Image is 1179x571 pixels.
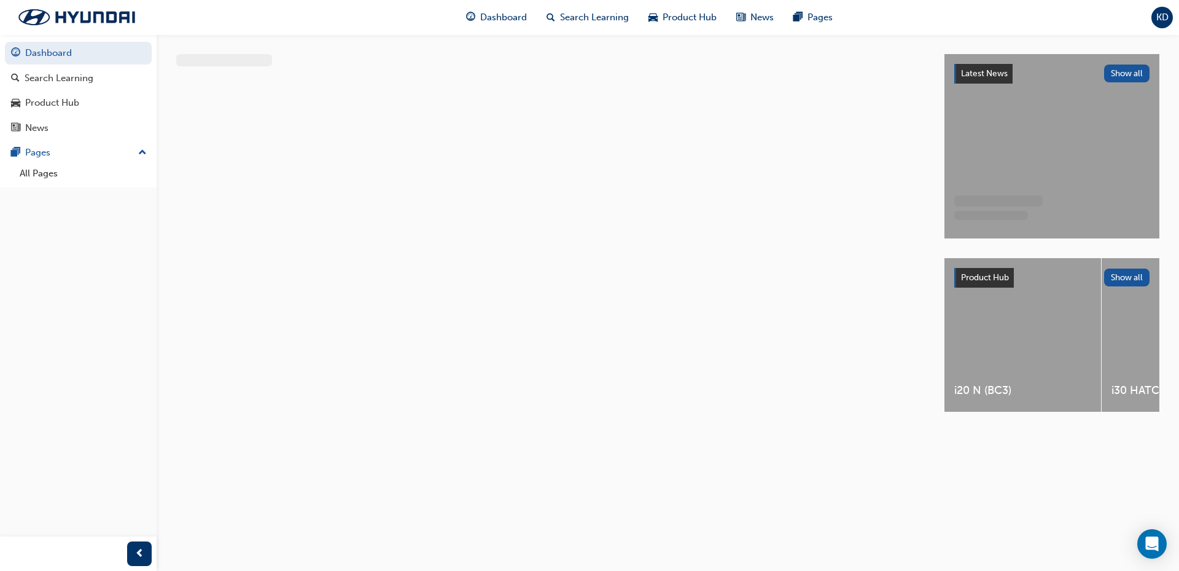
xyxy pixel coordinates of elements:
div: Product Hub [25,96,79,110]
span: News [750,10,774,25]
span: pages-icon [11,148,20,159]
span: news-icon [736,10,745,25]
span: prev-icon [135,546,144,562]
span: search-icon [547,10,555,25]
span: up-icon [138,145,147,161]
a: pages-iconPages [784,5,842,30]
a: News [5,117,152,140]
a: All Pages [15,164,152,183]
span: pages-icon [793,10,803,25]
a: Search Learning [5,67,152,90]
button: Show all [1104,269,1150,286]
span: guage-icon [11,48,20,59]
a: Product HubShow all [954,268,1150,288]
div: News [25,121,49,135]
a: guage-iconDashboard [456,5,537,30]
span: car-icon [11,98,20,109]
span: i20 N (BC3) [954,384,1091,398]
a: car-iconProduct Hub [639,5,726,30]
span: Pages [807,10,833,25]
span: Latest News [961,68,1008,79]
span: KD [1156,10,1169,25]
button: KD [1151,7,1173,28]
span: guage-icon [466,10,475,25]
button: Pages [5,141,152,164]
div: Pages [25,146,50,160]
span: search-icon [11,73,20,84]
span: Search Learning [560,10,629,25]
button: DashboardSearch LearningProduct HubNews [5,39,152,141]
span: Dashboard [480,10,527,25]
a: Latest NewsShow all [954,64,1150,84]
a: search-iconSearch Learning [537,5,639,30]
a: Dashboard [5,42,152,65]
img: Trak [6,4,147,30]
span: news-icon [11,123,20,134]
span: Product Hub [961,272,1009,283]
span: car-icon [648,10,658,25]
a: news-iconNews [726,5,784,30]
div: Search Learning [25,71,93,85]
div: Open Intercom Messenger [1137,529,1167,559]
a: i20 N (BC3) [944,258,1101,412]
span: Product Hub [663,10,717,25]
a: Product Hub [5,92,152,114]
button: Show all [1104,65,1150,82]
